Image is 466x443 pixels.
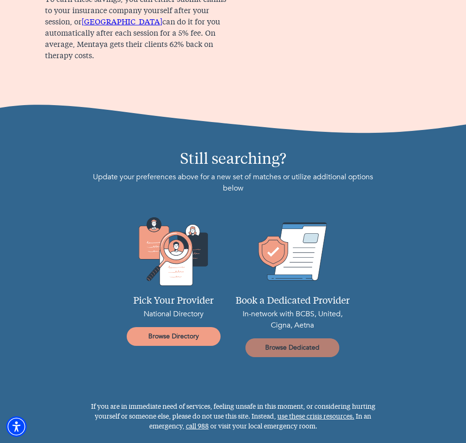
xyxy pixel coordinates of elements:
[114,216,233,287] img: Pick your matches
[233,294,352,308] p: Book a Dedicated Provider
[6,416,27,437] div: Accessibility Menu
[130,332,217,341] span: Browse Directory
[249,343,336,352] span: Browse Dedicated
[127,327,221,346] a: Browse Directory
[90,149,376,171] p: Still searching?
[90,171,376,194] p: Update your preferences above for a new set of matches or utilize additional options below
[233,216,352,287] img: Dedicated
[90,402,376,432] p: If you are in immediate need of services, feeling unsafe in this moment, or considering hurting y...
[186,423,209,430] a: call 988
[114,294,233,308] p: Pick Your Provider
[277,413,354,420] a: use these crisis resources.
[82,19,162,26] a: [GEOGRAPHIC_DATA]
[114,308,233,320] p: National Directory
[245,338,339,357] a: Browse Dedicated
[233,308,352,331] p: In-network with BCBS, United, Cigna, Aetna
